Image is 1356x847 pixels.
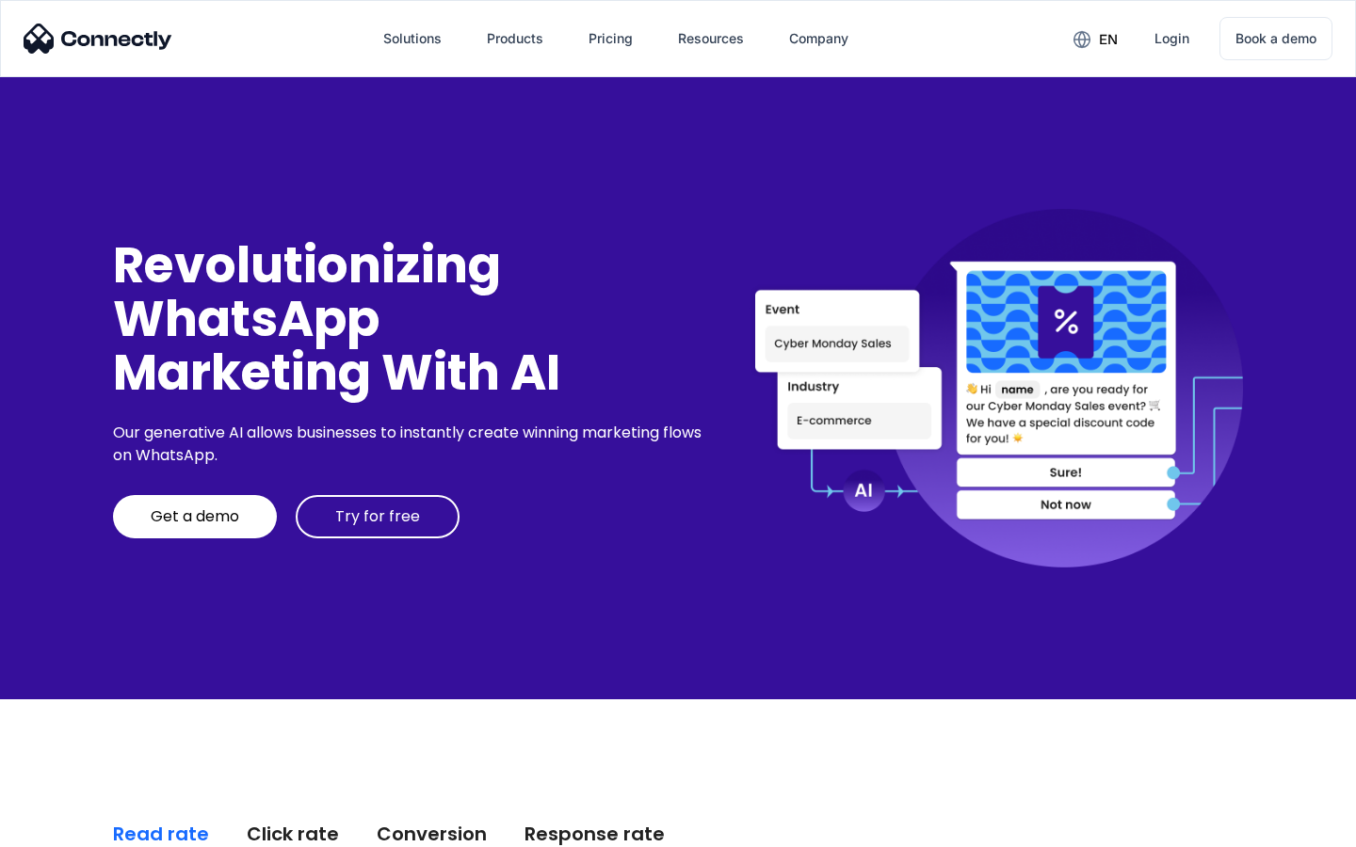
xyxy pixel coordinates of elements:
div: Try for free [335,507,420,526]
div: Resources [678,25,744,52]
div: Conversion [377,821,487,847]
div: Our generative AI allows businesses to instantly create winning marketing flows on WhatsApp. [113,422,708,467]
a: Try for free [296,495,460,538]
div: Pricing [589,25,633,52]
div: en [1099,26,1118,53]
div: Response rate [525,821,665,847]
div: Click rate [247,821,339,847]
div: Login [1154,25,1189,52]
aside: Language selected: English [19,814,113,840]
a: Pricing [573,16,648,61]
a: Book a demo [1219,17,1332,60]
div: Company [789,25,848,52]
div: Products [487,25,543,52]
div: Read rate [113,821,209,847]
a: Login [1139,16,1204,61]
img: Connectly Logo [24,24,172,54]
ul: Language list [38,814,113,840]
div: Revolutionizing WhatsApp Marketing With AI [113,238,708,400]
a: Get a demo [113,495,277,538]
div: Get a demo [151,507,239,526]
div: Solutions [383,25,442,52]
